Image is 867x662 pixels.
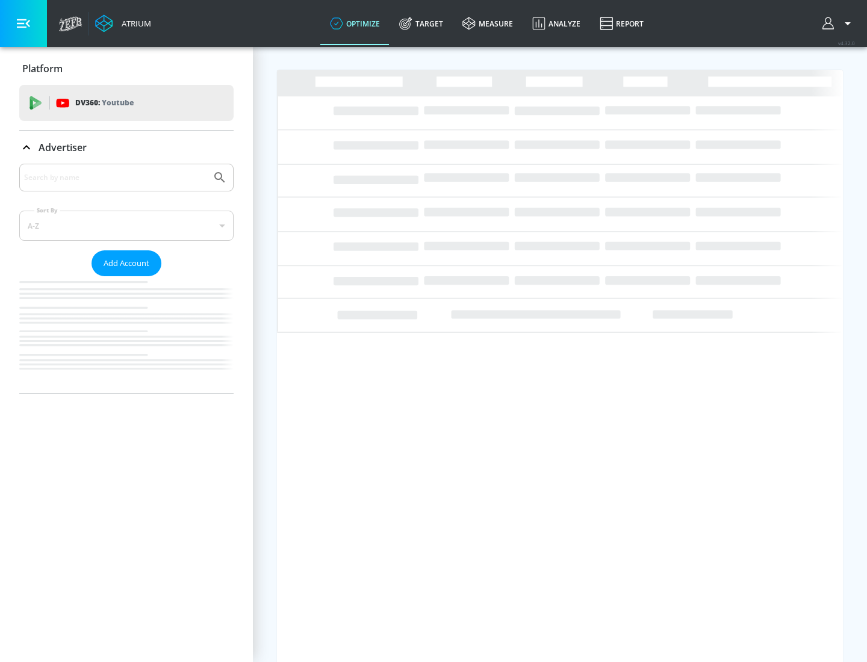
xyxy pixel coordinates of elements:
[104,256,149,270] span: Add Account
[102,96,134,109] p: Youtube
[22,62,63,75] p: Platform
[838,40,855,46] span: v 4.32.0
[95,14,151,32] a: Atrium
[19,85,234,121] div: DV360: Youtube
[39,141,87,154] p: Advertiser
[523,2,590,45] a: Analyze
[19,276,234,393] nav: list of Advertiser
[19,164,234,393] div: Advertiser
[117,18,151,29] div: Atrium
[19,211,234,241] div: A-Z
[75,96,134,110] p: DV360:
[320,2,390,45] a: optimize
[19,131,234,164] div: Advertiser
[453,2,523,45] a: measure
[590,2,653,45] a: Report
[34,206,60,214] label: Sort By
[390,2,453,45] a: Target
[19,52,234,85] div: Platform
[92,250,161,276] button: Add Account
[24,170,207,185] input: Search by name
